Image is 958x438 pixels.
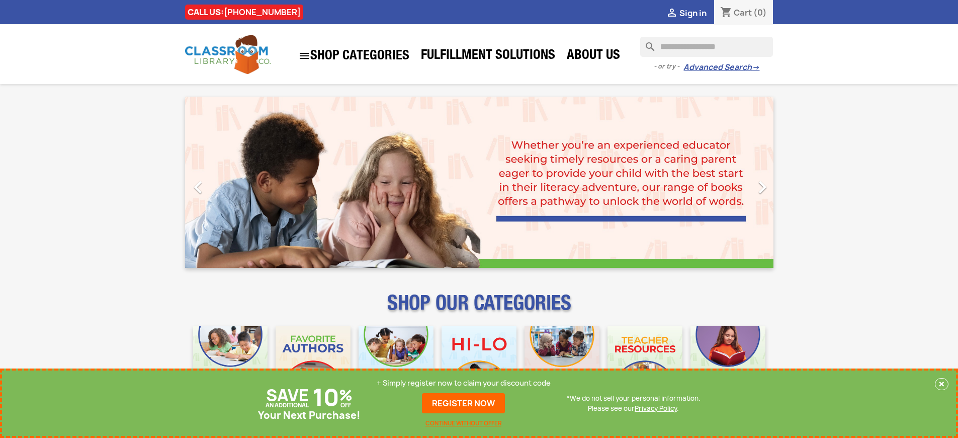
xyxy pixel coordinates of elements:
i:  [186,175,211,200]
input: Search [640,37,773,57]
i: search [640,37,652,49]
span: Cart [734,7,752,18]
span: Sign in [679,8,707,19]
i:  [750,175,775,200]
img: CLC_Favorite_Authors_Mobile.jpg [276,326,351,401]
img: CLC_Phonics_And_Decodables_Mobile.jpg [359,326,433,401]
i: shopping_cart [720,7,732,19]
span: → [752,62,759,72]
a:  Sign in [666,8,707,19]
a: Fulfillment Solutions [416,46,560,66]
a: [PHONE_NUMBER] [224,7,301,18]
a: Previous [185,97,274,268]
img: CLC_Fiction_Nonfiction_Mobile.jpg [525,326,599,401]
i:  [298,50,310,62]
img: CLC_Dyslexia_Mobile.jpg [690,326,765,401]
div: CALL US: [185,5,303,20]
a: Advanced Search→ [683,62,759,72]
a: About Us [562,46,625,66]
a: SHOP CATEGORIES [293,45,414,67]
span: (0) [753,7,767,18]
img: CLC_HiLo_Mobile.jpg [442,326,516,401]
ul: Carousel container [185,97,773,268]
i:  [666,8,678,20]
img: CLC_Bulk_Mobile.jpg [193,326,268,401]
p: SHOP OUR CATEGORIES [185,300,773,318]
span: - or try - [654,61,683,71]
img: CLC_Teacher_Resources_Mobile.jpg [607,326,682,401]
a: Next [685,97,773,268]
img: Classroom Library Company [185,35,271,74]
